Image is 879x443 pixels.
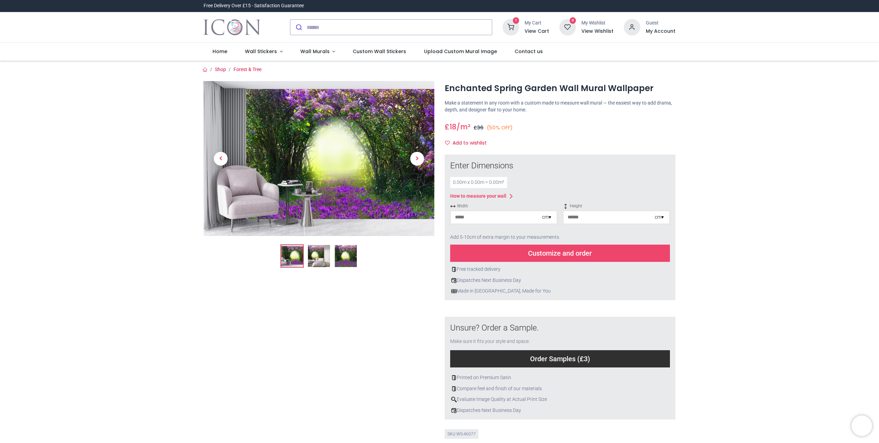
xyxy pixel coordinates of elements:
[353,48,406,55] span: Custom Wall Stickers
[300,48,330,55] span: Wall Murals
[445,137,493,149] button: Add to wishlistAdd to wishlist
[308,245,330,267] img: WS-46077-02
[290,20,307,35] button: Submit
[204,18,260,37] img: Icon Wall Stickers
[445,82,675,94] h1: Enchanted Spring Garden Wall Mural Wallpaper
[450,245,670,262] div: Customize and order
[236,43,291,61] a: Wall Stickers
[513,17,519,24] sup: 1
[214,152,228,166] span: Previous
[335,245,357,267] img: WS-46077-03
[215,67,226,72] a: Shop
[450,385,670,392] div: Compare feel and finish of our materials
[445,429,478,439] div: SKU: WS-46077
[450,177,507,188] div: 0.00 m x 0.00 m = 0.00 m²
[525,28,549,35] a: View Cart
[450,350,670,367] div: Order Samples (£3)
[445,140,450,145] i: Add to wishlist
[451,288,457,294] img: uk
[400,104,434,213] a: Next
[450,266,670,273] div: Free tracked delivery
[474,124,484,131] span: £
[424,48,497,55] span: Upload Custom Mural Image
[450,338,670,345] div: Make sure it fits your style and space.
[204,104,238,213] a: Previous
[450,203,557,209] span: Width
[445,100,675,113] p: Make a statement in any room with a custom made to measure wall mural — the easiest way to add dr...
[213,48,227,55] span: Home
[281,245,303,267] img: Enchanted Spring Garden Wall Mural Wallpaper
[525,20,549,27] div: My Cart
[450,230,670,245] div: Add 5-10cm of extra margin to your measurements.
[204,2,304,9] div: Free Delivery Over £15 - Satisfaction Guarantee
[503,24,519,30] a: 1
[450,374,670,381] div: Printed on Premium Satin
[445,122,456,132] span: £
[581,20,613,27] div: My Wishlist
[487,124,513,131] small: (50% OFF)
[450,396,670,403] div: Evaluate Image Quality at Actual Print Size
[450,277,670,284] div: Dispatches Next Business Day
[450,160,670,172] div: Enter Dimensions
[570,17,576,24] sup: 0
[563,203,670,209] span: Height
[851,415,872,436] iframe: Brevo live chat
[456,122,470,132] span: /m²
[542,214,551,221] div: cm ▾
[531,2,675,9] iframe: Customer reviews powered by Trustpilot
[291,43,344,61] a: Wall Murals
[410,152,424,166] span: Next
[204,18,260,37] a: Logo of Icon Wall Stickers
[515,48,543,55] span: Contact us
[449,122,456,132] span: 18
[646,20,675,27] div: Guest
[245,48,277,55] span: Wall Stickers
[559,24,576,30] a: 0
[655,214,664,221] div: cm ▾
[450,193,506,200] div: How to measure your wall
[646,28,675,35] a: My Account
[450,322,670,334] div: Unsure? Order a Sample.
[477,124,484,131] span: 36
[204,81,434,236] img: Enchanted Spring Garden Wall Mural Wallpaper
[450,288,670,295] div: Made in [GEOGRAPHIC_DATA], Made for You
[450,407,670,414] div: Dispatches Next Business Day
[581,28,613,35] a: View Wishlist
[234,67,261,72] a: Forest & Tree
